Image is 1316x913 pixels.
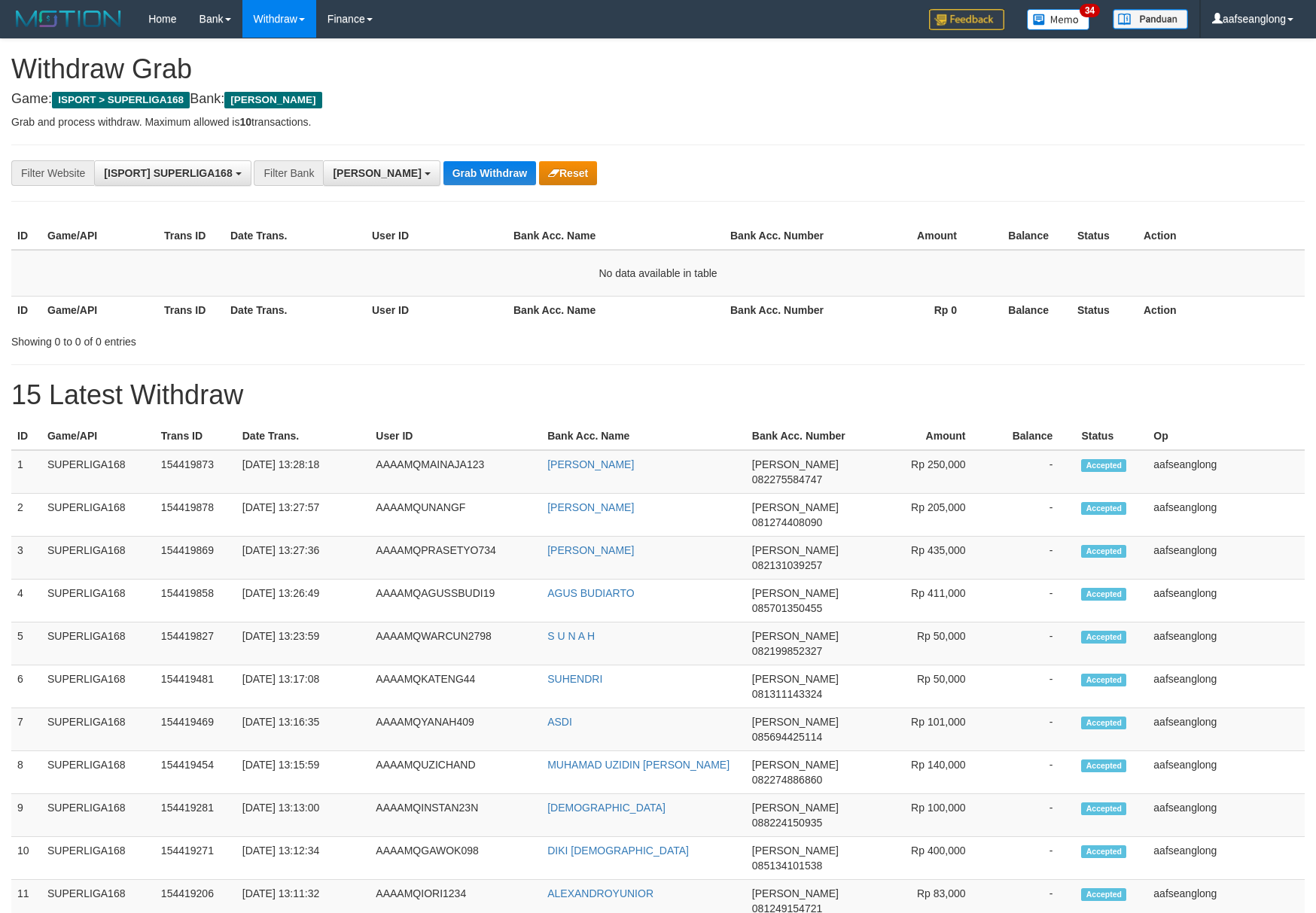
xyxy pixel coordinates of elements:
button: [PERSON_NAME] [323,160,440,186]
td: - [989,537,1076,580]
td: 5 [11,622,41,665]
img: panduan.png [1113,9,1188,29]
td: Rp 205,000 [858,494,989,537]
td: Rp 100,000 [858,794,989,837]
td: [DATE] 13:28:18 [236,450,370,494]
td: aafseanglong [1147,708,1305,751]
strong: 10 [239,116,251,128]
td: AAAAMQMAINAJA123 [370,450,541,494]
h1: Withdraw Grab [11,54,1305,84]
span: [PERSON_NAME] [752,716,839,728]
span: Copy 082275584747 to clipboard [752,473,822,485]
td: [DATE] 13:23:59 [236,622,370,665]
th: Balance [989,422,1076,450]
a: [PERSON_NAME] [547,501,634,513]
th: Game/API [41,222,158,250]
span: Accepted [1081,717,1126,729]
td: [DATE] 13:16:35 [236,708,370,751]
a: SUHENDRI [547,673,602,685]
td: SUPERLIGA168 [41,494,155,537]
td: SUPERLIGA168 [41,622,155,665]
span: Copy 082199852327 to clipboard [752,645,822,657]
th: Status [1075,422,1147,450]
td: AAAAMQUNANGF [370,494,541,537]
span: Accepted [1081,545,1126,558]
span: Copy 085134101538 to clipboard [752,860,822,872]
td: aafseanglong [1147,751,1305,794]
span: [PERSON_NAME] [752,501,839,513]
a: ASDI [547,716,572,728]
span: Accepted [1081,502,1126,515]
th: User ID [366,222,507,250]
button: [ISPORT] SUPERLIGA168 [94,160,251,186]
div: Showing 0 to 0 of 0 entries [11,328,537,349]
span: Accepted [1081,802,1126,815]
td: AAAAMQWARCUN2798 [370,622,541,665]
a: AGUS BUDIARTO [547,587,634,599]
td: - [989,708,1076,751]
button: Reset [539,161,597,185]
span: Accepted [1081,459,1126,472]
td: aafseanglong [1147,450,1305,494]
a: S U N A H [547,630,595,642]
span: [PERSON_NAME] [752,887,839,899]
th: ID [11,222,41,250]
td: 3 [11,537,41,580]
td: AAAAMQAGUSSBUDI19 [370,580,541,622]
td: aafseanglong [1147,794,1305,837]
div: Filter Bank [254,160,323,186]
td: - [989,665,1076,708]
td: 154419281 [155,794,236,837]
th: Rp 0 [841,296,979,324]
td: AAAAMQINSTAN23N [370,794,541,837]
td: 154419271 [155,837,236,880]
td: Rp 140,000 [858,751,989,794]
td: Rp 435,000 [858,537,989,580]
td: AAAAMQGAWOK098 [370,837,541,880]
td: aafseanglong [1147,494,1305,537]
span: [PERSON_NAME] [752,845,839,857]
td: - [989,494,1076,537]
span: [PERSON_NAME] [752,458,839,470]
span: Copy 088224150935 to clipboard [752,817,822,829]
td: AAAAMQYANAH409 [370,708,541,751]
span: Accepted [1081,588,1126,601]
th: Trans ID [158,222,224,250]
th: User ID [370,422,541,450]
span: [PERSON_NAME] [224,92,321,108]
span: Accepted [1081,845,1126,858]
span: [ISPORT] SUPERLIGA168 [104,167,232,179]
th: Game/API [41,296,158,324]
td: 1 [11,450,41,494]
a: [DEMOGRAPHIC_DATA] [547,802,666,814]
td: [DATE] 13:26:49 [236,580,370,622]
td: SUPERLIGA168 [41,837,155,880]
td: 8 [11,751,41,794]
span: Copy 085701350455 to clipboard [752,602,822,614]
td: 154419454 [155,751,236,794]
td: SUPERLIGA168 [41,751,155,794]
td: 7 [11,708,41,751]
th: Trans ID [158,296,224,324]
td: 154419873 [155,450,236,494]
td: Rp 101,000 [858,708,989,751]
td: [DATE] 13:15:59 [236,751,370,794]
td: [DATE] 13:27:36 [236,537,370,580]
span: [PERSON_NAME] [333,167,421,179]
td: SUPERLIGA168 [41,708,155,751]
th: Game/API [41,422,155,450]
td: aafseanglong [1147,837,1305,880]
td: [DATE] 13:17:08 [236,665,370,708]
td: SUPERLIGA168 [41,794,155,837]
td: aafseanglong [1147,622,1305,665]
th: Bank Acc. Name [507,222,724,250]
td: - [989,837,1076,880]
th: Action [1138,296,1305,324]
td: - [989,622,1076,665]
th: Bank Acc. Number [746,422,858,450]
th: Action [1138,222,1305,250]
td: Rp 411,000 [858,580,989,622]
span: Copy 082274886860 to clipboard [752,774,822,786]
span: Copy 081311143324 to clipboard [752,688,822,700]
th: Bank Acc. Name [507,296,724,324]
